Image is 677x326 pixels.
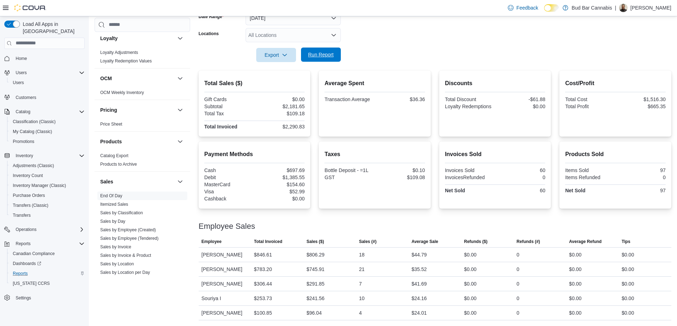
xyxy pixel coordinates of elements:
[100,35,118,42] h3: Loyalty
[445,188,465,193] strong: Net Sold
[306,309,322,317] div: $96.04
[569,309,581,317] div: $0.00
[13,129,52,134] span: My Catalog (Classic)
[572,4,612,12] p: Bud Bar Cannabis
[10,191,48,200] a: Purchase Orders
[13,151,36,160] button: Inventory
[13,294,34,302] a: Settings
[1,239,87,249] button: Reports
[10,127,85,136] span: My Catalog (Classic)
[412,250,427,259] div: $44.79
[246,11,341,25] button: [DATE]
[254,250,272,259] div: $846.61
[376,175,425,180] div: $109.08
[569,280,581,288] div: $0.00
[10,269,85,278] span: Reports
[565,167,614,173] div: Items Sold
[13,80,24,85] span: Users
[622,280,634,288] div: $0.00
[622,265,634,273] div: $0.00
[100,219,125,224] a: Sales by Day
[254,309,272,317] div: $100.85
[464,280,477,288] div: $0.00
[10,171,46,180] a: Inventory Count
[10,161,57,170] a: Adjustments (Classic)
[615,4,616,12] p: |
[10,249,58,258] a: Canadian Compliance
[100,75,112,82] h3: OCM
[10,279,85,288] span: Washington CCRS
[445,175,494,180] div: InvoicesRefunded
[13,239,33,248] button: Reports
[412,265,427,273] div: $35.52
[10,201,51,210] a: Transfers (Classic)
[13,203,48,208] span: Transfers (Classic)
[565,150,666,159] h2: Products Sold
[10,161,85,170] span: Adjustments (Classic)
[1,151,87,161] button: Inventory
[14,4,46,11] img: Cova
[199,14,224,20] label: Date Range
[622,294,634,303] div: $0.00
[100,138,122,145] h3: Products
[359,309,362,317] div: 4
[10,171,85,180] span: Inventory Count
[100,244,131,250] span: Sales by Invoice
[100,244,131,249] a: Sales by Invoice
[13,212,31,218] span: Transfers
[254,294,272,303] div: $253.73
[95,88,190,100] div: OCM
[100,178,113,185] h3: Sales
[204,167,253,173] div: Cash
[95,120,190,131] div: Pricing
[100,193,122,198] a: End Of Day
[100,162,137,167] a: Products to Archive
[306,250,324,259] div: $806.29
[565,188,585,193] strong: Net Sold
[13,151,85,160] span: Inventory
[4,50,85,321] nav: Complex example
[204,111,253,116] div: Total Tax
[10,211,33,220] a: Transfers
[10,127,55,136] a: My Catalog (Classic)
[100,236,158,241] a: Sales by Employee (Tendered)
[464,239,488,244] span: Refunds ($)
[517,280,520,288] div: 0
[565,104,614,109] div: Total Profit
[10,78,27,87] a: Users
[100,261,134,266] a: Sales by Location
[445,104,494,109] div: Loyalty Redemptions
[10,259,44,268] a: Dashboards
[10,279,53,288] a: [US_STATE] CCRS
[565,79,666,88] h2: Cost/Profit
[569,239,602,244] span: Average Refund
[13,163,54,168] span: Adjustments (Classic)
[10,211,85,220] span: Transfers
[622,239,630,244] span: Tips
[496,167,545,173] div: 60
[7,200,87,210] button: Transfers (Classic)
[13,68,85,77] span: Users
[204,196,253,201] div: Cashback
[412,280,427,288] div: $41.69
[13,225,39,234] button: Operations
[7,127,87,137] button: My Catalog (Classic)
[100,270,150,275] a: Sales by Location per Day
[256,104,305,109] div: $2,181.65
[1,107,87,117] button: Catalog
[569,250,581,259] div: $0.00
[496,175,545,180] div: 0
[100,227,156,232] a: Sales by Employee (Created)
[100,193,122,199] span: End Of Day
[254,265,272,273] div: $783.20
[13,93,85,101] span: Customers
[199,31,219,37] label: Locations
[100,106,117,114] h3: Pricing
[617,167,666,173] div: 97
[1,293,87,303] button: Settings
[256,111,305,116] div: $109.18
[496,104,545,109] div: $0.00
[445,79,546,88] h2: Discounts
[199,222,255,231] h3: Employee Sales
[445,96,494,102] div: Total Discount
